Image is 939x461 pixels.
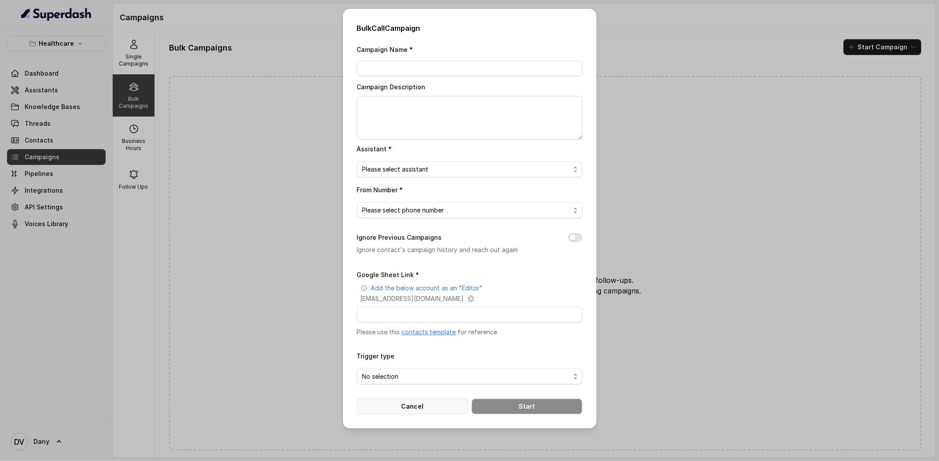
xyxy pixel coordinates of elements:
span: Please select assistant [362,164,570,175]
label: Trigger type [357,352,395,360]
p: Please use this for reference [357,328,582,337]
p: Ignore contact's campaign history and reach out again [357,245,554,255]
label: Google Sheet Link * [357,271,420,278]
label: Ignore Previous Campaigns [357,232,442,243]
p: [EMAIL_ADDRESS][DOMAIN_NAME] [361,294,464,303]
label: Campaign Name * [357,46,413,53]
h2: Bulk Call Campaign [357,23,582,33]
span: No selection [362,371,570,382]
button: No selection [357,369,582,384]
label: Assistant * [357,145,392,153]
span: Please select phone number [362,205,570,216]
button: Please select phone number [357,202,582,218]
label: Campaign Description [357,83,426,91]
button: Please select assistant [357,161,582,177]
label: From Number * [357,186,403,194]
p: Add the below account as an "Editor" [371,284,483,293]
button: Start [471,399,582,414]
a: contacts template [402,328,456,336]
button: Cancel [357,399,468,414]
